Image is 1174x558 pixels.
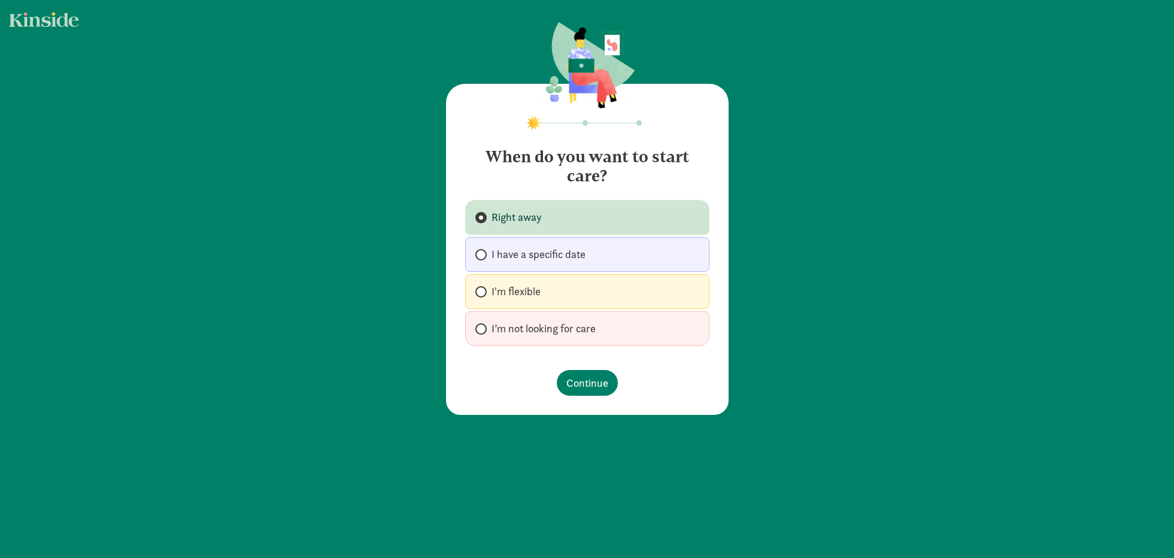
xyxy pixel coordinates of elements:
[557,370,618,396] button: Continue
[492,284,541,299] span: I'm flexible
[492,210,542,225] span: Right away
[465,138,709,186] h4: When do you want to start care?
[566,375,608,391] span: Continue
[492,247,586,262] span: I have a specific date
[492,322,596,336] span: I’m not looking for care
